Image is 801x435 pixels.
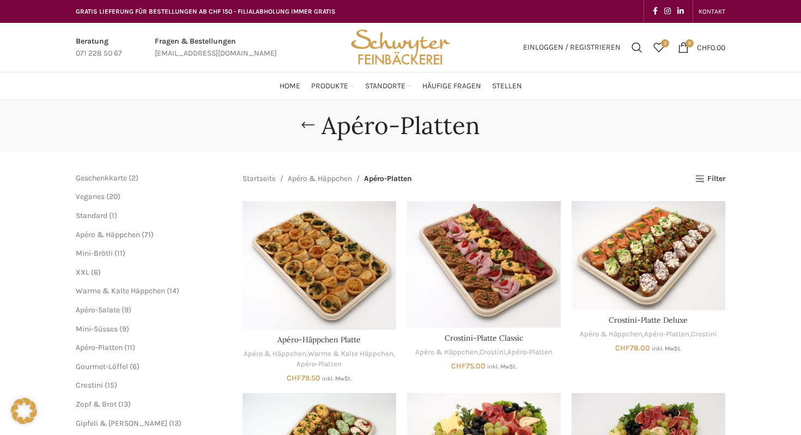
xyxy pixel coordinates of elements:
span: 11 [117,249,123,258]
span: 20 [109,192,118,201]
span: 2 [131,173,136,183]
a: Suchen [626,37,648,58]
a: Geschenkkarte [76,173,127,183]
a: Go back [294,114,321,136]
span: Mini-Süsses [76,324,118,334]
a: Apéro & Häppchen [288,173,352,185]
a: Infobox link [76,35,122,60]
span: Häufige Fragen [422,81,481,92]
span: CHF [451,361,466,371]
a: Apéro & Häppchen [76,230,140,239]
a: Veganes [76,192,105,201]
a: Apéro-Platten [507,347,553,358]
span: CHF [697,43,711,52]
a: Home [280,75,300,97]
a: Linkedin social link [674,4,687,19]
span: GRATIS LIEFERUNG FÜR BESTELLUNGEN AB CHF 150 - FILIALABHOLUNG IMMER GRATIS [76,8,336,15]
span: Home [280,81,300,92]
div: Main navigation [70,75,731,97]
a: Standard [76,211,107,220]
span: Crostini [76,380,103,390]
span: 1 [112,211,114,220]
span: 0 [685,39,694,47]
a: 3 [648,37,670,58]
span: Einloggen / Registrieren [523,44,621,51]
span: CHF [287,373,301,383]
div: Secondary navigation [693,1,731,22]
a: Apéro-Häppchen Platte [277,335,361,345]
small: inkl. MwSt. [322,375,351,382]
a: Apéro-Salate [76,305,120,315]
span: 13 [121,400,128,409]
a: Stellen [492,75,522,97]
a: Site logo [347,42,454,51]
span: 11 [127,343,132,352]
bdi: 79.50 [287,373,320,383]
a: Infobox link [155,35,277,60]
span: Stellen [492,81,522,92]
span: Apéro-Platten [364,173,412,185]
span: 3 [661,39,669,47]
a: Warme & Kalte Häppchen [308,349,393,359]
span: CHF [615,343,630,353]
a: 0 CHF0.00 [672,37,731,58]
a: Gipfeli & [PERSON_NAME] [76,419,167,428]
a: Warme & Kalte Häppchen [76,286,165,295]
a: Crostini [691,329,717,340]
div: , , [407,347,561,358]
a: Instagram social link [661,4,674,19]
span: 9 [124,305,129,315]
span: KONTAKT [699,8,725,15]
a: Einloggen / Registrieren [518,37,626,58]
a: XXL [76,268,89,277]
a: Mini-Brötli [76,249,113,258]
div: Meine Wunschliste [648,37,670,58]
a: Crostini-Platte Deluxe [609,315,688,325]
a: Filter [695,174,725,184]
span: 6 [132,362,137,371]
div: , , [572,329,725,340]
bdi: 0.00 [697,43,725,52]
div: , , [242,349,396,369]
a: Häufige Fragen [422,75,481,97]
a: Apéro-Häppchen Platte [242,201,396,330]
img: Bäckerei Schwyter [347,23,454,72]
a: Apéro & Häppchen [415,347,478,358]
span: 71 [144,230,151,239]
span: 15 [107,380,114,390]
span: 13 [172,419,179,428]
bdi: 78.00 [615,343,650,353]
bdi: 75.00 [451,361,486,371]
span: Standorte [365,81,405,92]
a: Standorte [365,75,411,97]
a: Apéro-Platten [76,343,123,352]
nav: Breadcrumb [242,173,412,185]
a: Apéro-Platten [644,329,689,340]
a: Zopf & Brot [76,400,117,409]
a: Gourmet-Löffel [76,362,128,371]
a: Crostini [480,347,506,358]
span: 9 [122,324,126,334]
a: Apéro-Platten [296,359,342,370]
small: inkl. MwSt. [652,345,681,352]
a: Produkte [311,75,354,97]
a: Startseite [242,173,276,185]
a: Apéro & Häppchen [580,329,642,340]
small: inkl. MwSt. [487,363,517,370]
a: Crostini-Platte Classic [445,333,523,343]
a: Crostini-Platte Classic [407,201,561,328]
a: Apéro & Häppchen [244,349,306,359]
